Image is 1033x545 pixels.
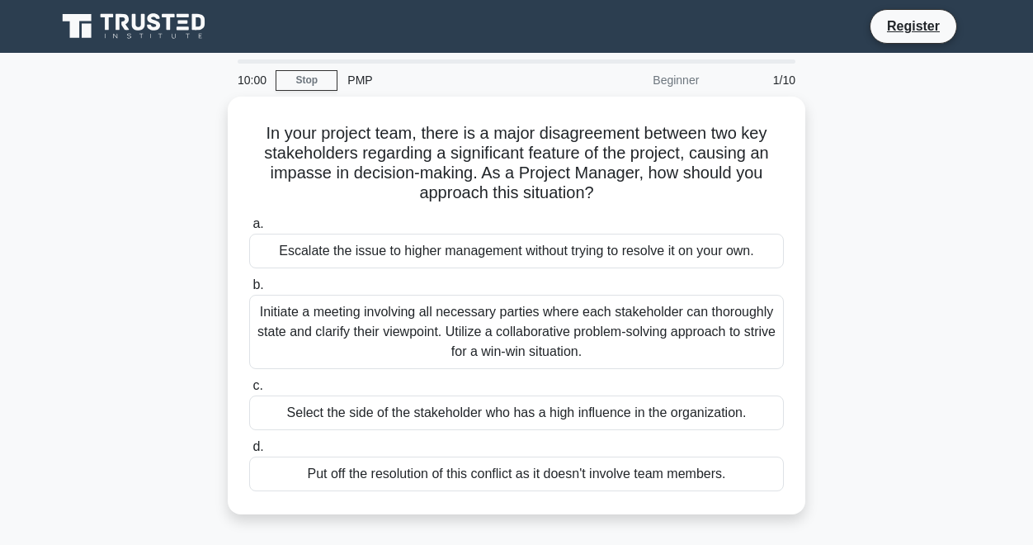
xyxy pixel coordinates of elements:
a: Stop [276,70,337,91]
div: 10:00 [228,64,276,97]
div: Initiate a meeting involving all necessary parties where each stakeholder can thoroughly state an... [249,295,784,369]
div: Put off the resolution of this conflict as it doesn't involve team members. [249,457,784,491]
span: d. [252,439,263,453]
span: c. [252,378,262,392]
div: Escalate the issue to higher management without trying to resolve it on your own. [249,234,784,268]
h5: In your project team, there is a major disagreement between two key stakeholders regarding a sign... [248,123,785,204]
a: Register [877,16,950,36]
div: Beginner [564,64,709,97]
div: 1/10 [709,64,805,97]
div: PMP [337,64,564,97]
div: Select the side of the stakeholder who has a high influence in the organization. [249,396,784,430]
span: a. [252,216,263,230]
span: b. [252,277,263,291]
